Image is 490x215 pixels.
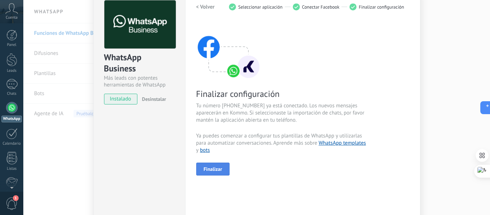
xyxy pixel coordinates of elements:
span: Conectar Facebook [302,4,340,10]
span: Finalizar configuración [196,88,367,99]
img: logo_main.png [104,0,176,49]
span: Tu número [PHONE_NUMBER] ya está conectado. Los nuevos mensajes aparecerán en Kommo. Si seleccion... [196,102,367,124]
h2: < Volver [196,4,215,10]
span: Cuenta [6,15,18,20]
a: bots [200,147,210,154]
div: Leads [1,69,22,73]
span: Seleccionar aplicación [238,4,283,10]
img: connect with facebook [196,22,261,79]
span: Finalizar configuración [359,4,404,10]
div: WhatsApp Business [104,52,175,75]
button: Finalizar [196,163,230,176]
span: Ya puedes comenzar a configurar tus plantillas de WhatsApp y utilizarlas para automatizar convers... [196,132,367,154]
button: < Volver [196,0,215,13]
div: Listas [1,167,22,171]
div: Chats [1,92,22,96]
div: Más leads con potentes herramientas de WhatsApp [104,75,175,88]
button: Desinstalar [139,94,166,104]
span: 1 [13,195,19,201]
span: Finalizar [204,167,222,172]
div: Calendario [1,141,22,146]
div: WhatsApp [1,116,22,122]
span: instalado [104,94,137,104]
a: WhatsApp templates [319,140,366,146]
div: Panel [1,43,22,47]
span: Desinstalar [142,96,166,102]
